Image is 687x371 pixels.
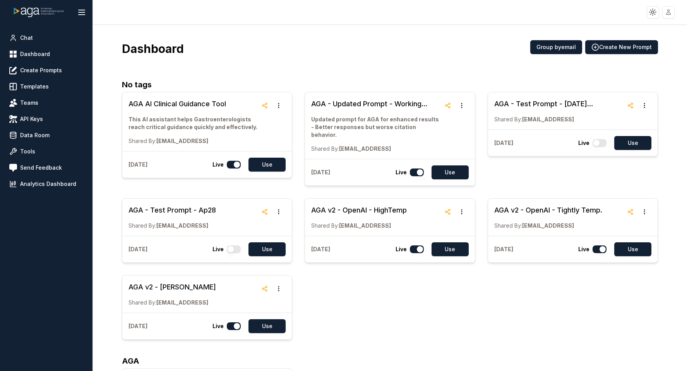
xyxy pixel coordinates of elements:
[494,222,602,230] p: [EMAIL_ADDRESS]
[311,145,440,153] p: [EMAIL_ADDRESS]
[244,242,286,256] a: Use
[128,99,258,109] h3: AGA AI Clinical Guidance Tool
[244,158,286,172] a: Use
[6,31,86,45] a: Chat
[432,242,469,256] button: Use
[122,42,184,56] h3: Dashboard
[494,116,522,123] span: Shared By:
[20,83,49,90] span: Templates
[128,222,156,229] span: Shared By:
[494,139,513,147] p: [DATE]
[614,136,651,150] button: Use
[128,322,147,330] p: [DATE]
[6,161,86,175] a: Send Feedback
[396,245,407,253] p: Live
[6,112,86,126] a: API Keys
[396,168,407,176] p: Live
[610,136,651,150] a: Use
[578,245,589,253] p: Live
[578,139,589,147] p: Live
[20,99,38,107] span: Teams
[122,79,658,90] h2: No tags
[311,205,407,230] a: AGA v2 - OpenAI - HighTempShared By:[EMAIL_ADDRESS]
[610,242,651,256] a: Use
[311,168,330,176] p: [DATE]
[663,7,674,18] img: placeholder-user.jpg
[432,165,469,179] button: Use
[494,116,624,123] p: [EMAIL_ADDRESS]
[6,96,86,110] a: Teams
[530,40,582,54] button: Group byemail
[311,222,339,229] span: Shared By:
[128,116,258,131] p: This AI assistant helps Gastroenterologists reach critical guidance quickly and effectively.
[128,245,147,253] p: [DATE]
[128,205,216,230] a: AGA - Test Prompt - Ap28Shared By:[EMAIL_ADDRESS]
[494,99,624,123] a: AGA - Test Prompt - [DATE] ([PERSON_NAME]'s Edits) - better at citation, a bit robot and rigid.Sh...
[9,164,17,172] img: feedback
[311,222,407,230] p: [EMAIL_ADDRESS]
[128,138,156,144] span: Shared By:
[6,47,86,61] a: Dashboard
[248,319,286,333] button: Use
[248,242,286,256] button: Use
[427,242,469,256] a: Use
[20,148,35,155] span: Tools
[494,222,522,229] span: Shared By:
[20,180,76,188] span: Analytics Dashboard
[20,50,50,58] span: Dashboard
[212,161,224,168] p: Live
[6,63,86,77] a: Create Prompts
[494,99,624,109] h3: AGA - Test Prompt - [DATE] ([PERSON_NAME]'s Edits) - better at citation, a bit robot and rigid.
[311,245,330,253] p: [DATE]
[20,66,62,74] span: Create Prompts
[20,131,50,139] span: Data Room
[311,145,339,152] span: Shared By:
[427,165,469,179] a: Use
[128,205,216,216] h3: AGA - Test Prompt - Ap28
[20,164,62,172] span: Send Feedback
[128,282,216,306] a: AGA v2 - [PERSON_NAME]Shared By:[EMAIL_ADDRESS]
[20,115,43,123] span: API Keys
[6,80,86,94] a: Templates
[128,137,258,145] p: [EMAIL_ADDRESS]
[494,245,513,253] p: [DATE]
[128,222,216,230] p: [EMAIL_ADDRESS]
[20,34,33,42] span: Chat
[585,40,658,54] button: Create New Prompt
[6,145,86,158] a: Tools
[212,245,224,253] p: Live
[128,282,216,293] h3: AGA v2 - [PERSON_NAME]
[128,99,258,145] a: AGA AI Clinical Guidance ToolThis AI assistant helps Gastroenterologists reach critical guidance ...
[311,205,407,216] h3: AGA v2 - OpenAI - HighTemp
[311,116,440,139] p: Updated prompt for AGA for enhanced results - Better responses but worse citation behavior.
[614,242,651,256] button: Use
[212,322,224,330] p: Live
[128,299,216,306] p: [EMAIL_ADDRESS]
[494,205,602,230] a: AGA v2 - OpenAI - Tightly Temp.Shared By:[EMAIL_ADDRESS]
[248,158,286,172] button: Use
[311,99,440,109] h3: AGA - Updated Prompt - Working Version - In Progress
[494,205,602,216] h3: AGA v2 - OpenAI - Tightly Temp.
[244,319,286,333] a: Use
[128,299,156,306] span: Shared By:
[6,128,86,142] a: Data Room
[122,355,658,367] h2: AGA
[128,161,147,168] p: [DATE]
[6,177,86,191] a: Analytics Dashboard
[311,99,440,153] a: AGA - Updated Prompt - Working Version - In ProgressUpdated prompt for AGA for enhanced results -...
